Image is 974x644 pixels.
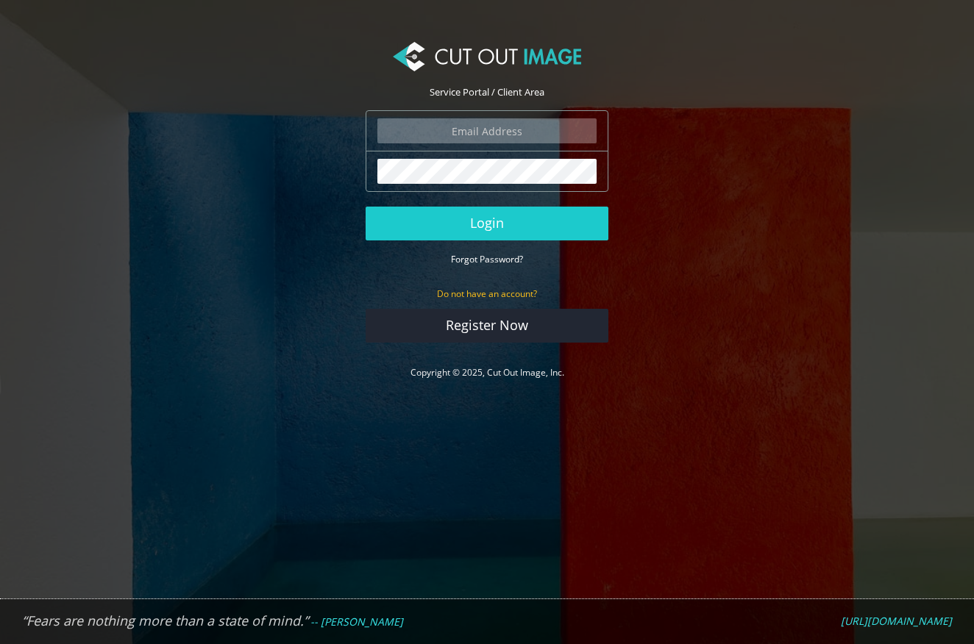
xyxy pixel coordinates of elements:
em: [URL][DOMAIN_NAME] [841,614,952,628]
em: -- [PERSON_NAME] [310,615,403,629]
span: Service Portal / Client Area [430,85,544,99]
img: Cut Out Image [393,42,581,71]
em: “Fears are nothing more than a state of mind.” [22,612,308,629]
small: Do not have an account? [437,287,537,300]
a: Register Now [366,309,608,343]
small: Forgot Password? [451,253,523,265]
a: [URL][DOMAIN_NAME] [841,615,952,628]
a: Copyright © 2025, Cut Out Image, Inc. [410,366,564,379]
input: Email Address [377,118,597,143]
button: Login [366,207,608,240]
a: Forgot Password? [451,252,523,265]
